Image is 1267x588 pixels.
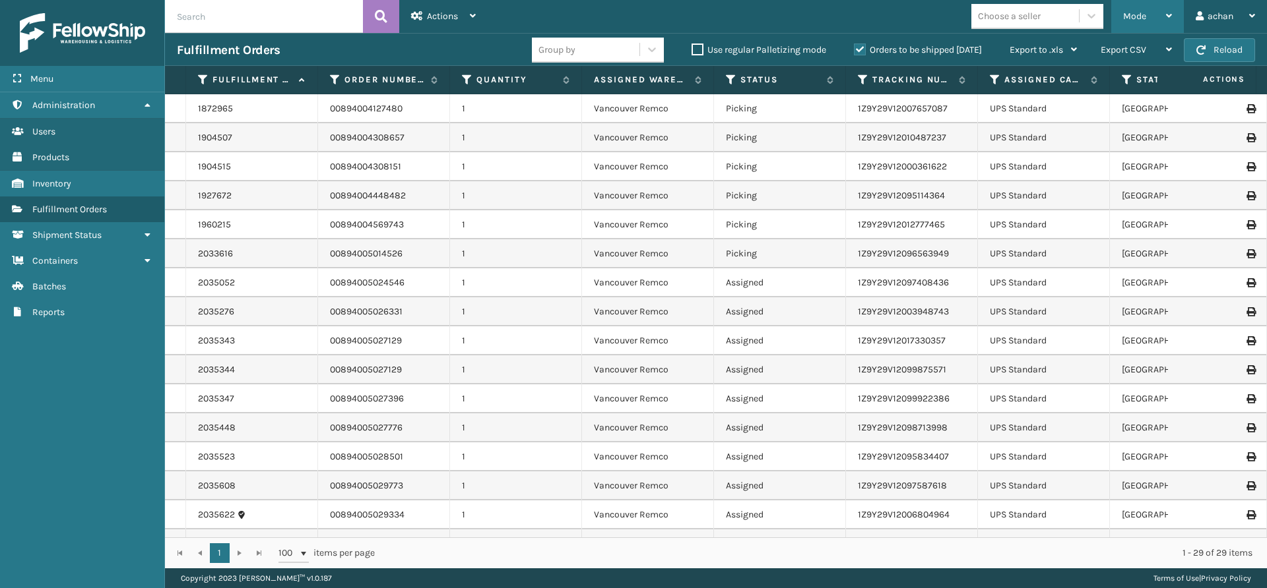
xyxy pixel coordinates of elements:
td: 1 [450,152,582,181]
a: 1Z9Y29V12095114364 [858,190,945,201]
a: 1904515 [198,160,231,173]
td: Vancouver Remco [582,529,714,558]
i: Print Label [1247,278,1254,287]
td: UPS Standard [978,355,1110,384]
td: Vancouver Remco [582,500,714,529]
a: 2035343 [198,334,235,347]
a: Terms of Use [1153,573,1199,583]
td: Vancouver Remco [582,123,714,152]
td: [GEOGRAPHIC_DATA] [1110,326,1242,355]
a: 1Z9Y29V12095834407 [858,451,949,462]
label: Tracking Number [872,74,952,86]
td: UPS Standard [978,529,1110,558]
a: 1Z9Y29V12099875571 [858,364,946,375]
td: 00894005027396 [318,384,450,413]
td: 1 [450,384,582,413]
span: Menu [30,73,53,84]
span: items per page [278,543,375,563]
td: Vancouver Remco [582,442,714,471]
i: Print Label [1247,510,1254,519]
p: Copyright 2023 [PERSON_NAME]™ v 1.0.187 [181,568,332,588]
a: 1Z9Y29V12010487237 [858,132,946,143]
td: 00894004308657 [318,123,450,152]
a: 1Z9Y29V12006804964 [858,509,950,520]
a: 1 [210,543,230,563]
span: Export to .xls [1010,44,1063,55]
td: Assigned [714,500,846,529]
td: [GEOGRAPHIC_DATA] [1110,471,1242,500]
td: 1 [450,297,582,326]
td: 00894004308151 [318,152,450,181]
a: 2035448 [198,421,236,434]
td: UPS Standard [978,181,1110,210]
span: Reports [32,307,65,318]
i: Print Label [1247,220,1254,229]
label: Orders to be shipped [DATE] [854,44,982,55]
td: [GEOGRAPHIC_DATA] [1110,500,1242,529]
td: [GEOGRAPHIC_DATA] [1110,152,1242,181]
td: 1 [450,500,582,529]
td: Vancouver Remco [582,355,714,384]
td: Assigned [714,529,846,558]
td: 00894005029334 [318,500,450,529]
span: Actions [427,11,458,22]
td: Picking [714,181,846,210]
button: Reload [1184,38,1255,62]
a: 2033616 [198,247,233,260]
td: UPS Standard [978,239,1110,268]
i: Print Label [1247,365,1254,374]
td: 00894005027129 [318,355,450,384]
label: Status [740,74,820,86]
td: [GEOGRAPHIC_DATA] [1110,123,1242,152]
div: Choose a seller [978,9,1041,23]
td: UPS Standard [978,297,1110,326]
td: [GEOGRAPHIC_DATA] [1110,297,1242,326]
td: [GEOGRAPHIC_DATA] [1110,384,1242,413]
td: 00894004569743 [318,210,450,239]
a: Privacy Policy [1201,573,1251,583]
td: 00894005014526 [318,239,450,268]
span: 100 [278,546,298,560]
td: UPS Standard [978,152,1110,181]
td: UPS Standard [978,442,1110,471]
i: Print Label [1247,162,1254,171]
td: [GEOGRAPHIC_DATA] [1110,413,1242,442]
a: 1Z9Y29V12003948743 [858,306,949,317]
td: Picking [714,152,846,181]
td: 1 [450,268,582,297]
td: UPS Standard [978,268,1110,297]
a: 1904507 [198,131,232,144]
i: Print Label [1247,336,1254,345]
a: 2035347 [198,392,234,405]
td: Assigned [714,413,846,442]
label: Use regular Palletizing mode [692,44,826,55]
a: 1927672 [198,189,232,202]
td: [GEOGRAPHIC_DATA] [1110,94,1242,123]
span: Containers [32,255,78,266]
a: 1Z9Y29V12099922386 [858,393,950,404]
td: Vancouver Remco [582,471,714,500]
a: 1Z9Y29V12017330357 [858,335,946,346]
span: Shipment Status [32,229,102,241]
td: 1 [450,529,582,558]
td: [GEOGRAPHIC_DATA] [1110,239,1242,268]
label: Fulfillment Order Id [212,74,292,86]
img: logo [20,13,145,53]
td: Vancouver Remco [582,384,714,413]
td: Assigned [714,471,846,500]
td: 00894005029773 [318,471,450,500]
td: UPS Standard [978,471,1110,500]
label: Quantity [476,74,556,86]
td: UPS Standard [978,413,1110,442]
span: Users [32,126,55,137]
span: Mode [1123,11,1146,22]
td: 1 [450,413,582,442]
a: 1Z9Y29V12097587618 [858,480,947,491]
td: Assigned [714,355,846,384]
label: Order Number [344,74,424,86]
td: UPS Standard [978,326,1110,355]
a: 2035608 [198,479,236,492]
td: 1 [450,355,582,384]
td: [GEOGRAPHIC_DATA] [1110,268,1242,297]
td: Picking [714,210,846,239]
